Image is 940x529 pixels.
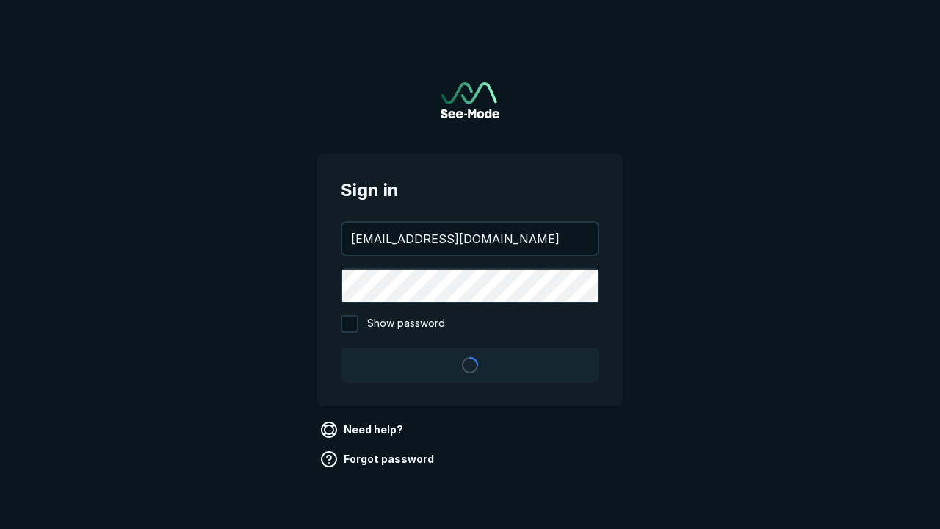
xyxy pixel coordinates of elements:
a: Forgot password [317,447,440,471]
span: Show password [367,315,445,333]
a: Go to sign in [441,82,499,118]
a: Need help? [317,418,409,442]
span: Sign in [341,177,599,204]
input: your@email.com [342,223,598,255]
img: See-Mode Logo [441,82,499,118]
